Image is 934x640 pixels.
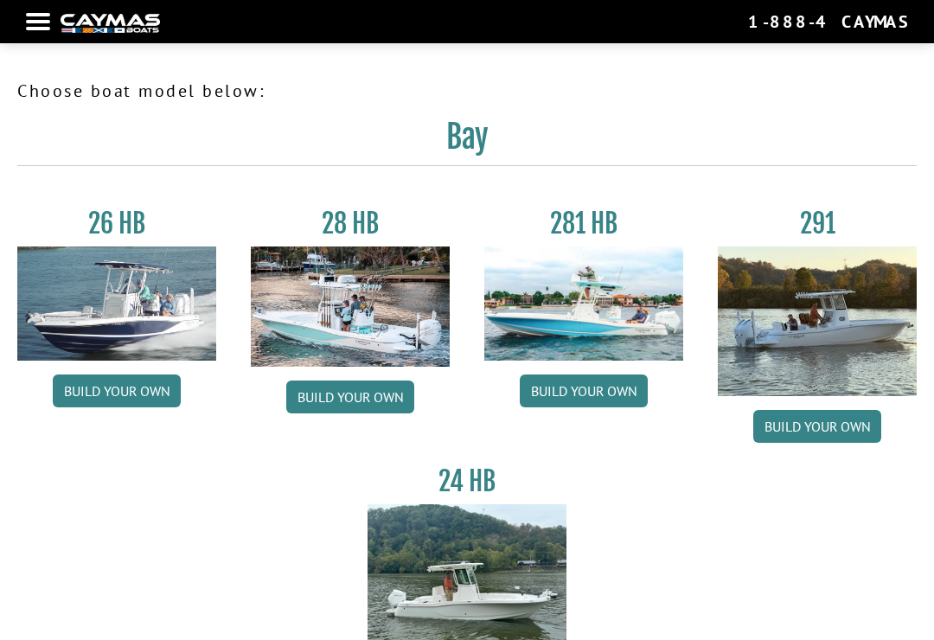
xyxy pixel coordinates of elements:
[53,374,181,407] a: Build your own
[718,246,917,396] img: 291_Thumbnail.jpg
[251,246,450,367] img: 28_hb_thumbnail_for_caymas_connect.jpg
[17,118,917,166] h2: Bay
[484,246,683,361] img: 28-hb-twin.jpg
[484,208,683,240] h3: 281 HB
[368,465,566,497] h3: 24 HB
[17,208,216,240] h3: 26 HB
[753,410,881,443] a: Build your own
[286,381,414,413] a: Build your own
[61,14,160,32] img: white-logo-c9c8dbefe5ff5ceceb0f0178aa75bf4bb51f6bca0971e226c86eb53dfe498488.png
[17,246,216,361] img: 26_new_photo_resized.jpg
[520,374,648,407] a: Build your own
[748,10,908,33] div: 1-888-4CAYMAS
[718,208,917,240] h3: 291
[17,78,917,104] p: Choose boat model below:
[251,208,450,240] h3: 28 HB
